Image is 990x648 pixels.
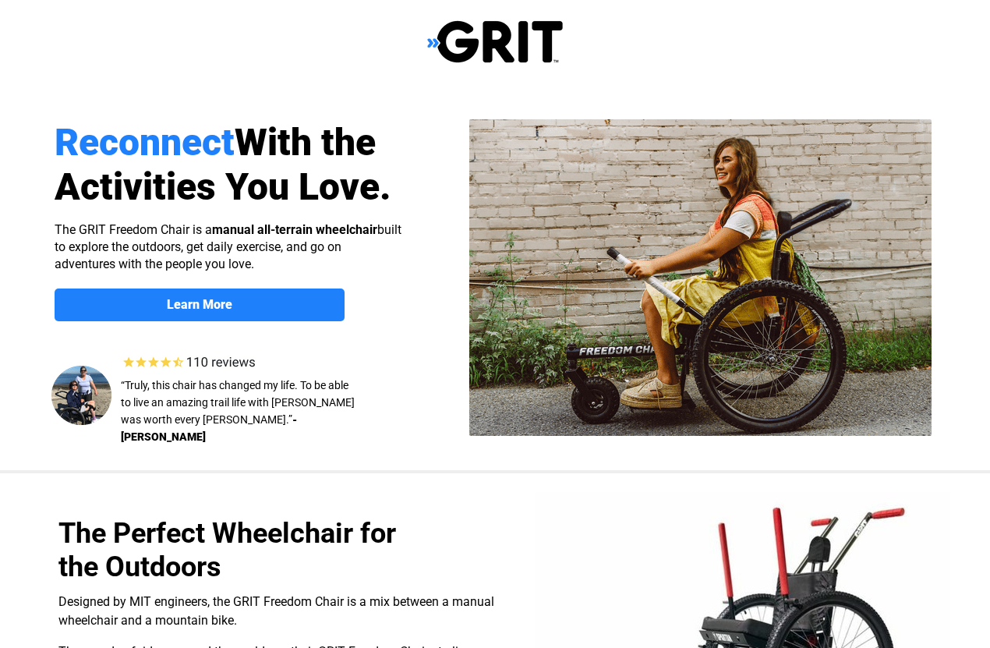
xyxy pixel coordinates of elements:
input: Get more information [55,377,189,406]
a: Learn More [55,289,345,321]
span: Designed by MIT engineers, the GRIT Freedom Chair is a mix between a manual wheelchair and a moun... [58,594,494,628]
span: The GRIT Freedom Chair is a built to explore the outdoors, get daily exercise, and go on adventur... [55,222,401,271]
span: “Truly, this chair has changed my life. To be able to live an amazing trail life with [PERSON_NAM... [121,379,355,426]
strong: manual all-terrain wheelchair [212,222,377,237]
span: With the [235,120,376,165]
span: Reconnect [55,120,235,165]
strong: Learn More [167,297,232,312]
span: Activities You Love. [55,165,391,209]
span: The Perfect Wheelchair for the Outdoors [58,517,396,583]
